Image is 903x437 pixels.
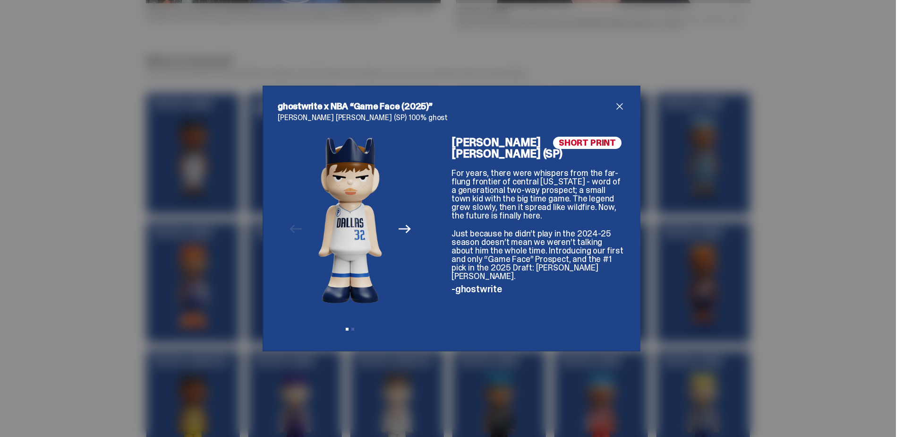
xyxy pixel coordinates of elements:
[451,169,625,220] p: For years, there were whispers from the far-flung frontier of central [US_STATE] - word of a gene...
[451,229,625,280] p: Just because he didn’t play in the 2024-25 season doesn’t mean we weren’t talking about him the w...
[351,328,354,331] button: View slide 2
[278,114,625,122] p: [PERSON_NAME] [PERSON_NAME] (SP) 100% ghost
[394,218,415,239] button: Next
[318,137,382,304] img: NBA%20Game%20Face%20-%20Website%20Archive.275.png
[451,137,625,159] h4: [PERSON_NAME] [PERSON_NAME] (SP)
[614,101,625,112] button: close
[553,137,622,149] span: SHORT PRINT
[451,284,625,294] p: -ghostwrite
[278,101,614,112] h2: ghostwrite x NBA “Game Face (2025)”
[346,328,349,331] button: View slide 1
